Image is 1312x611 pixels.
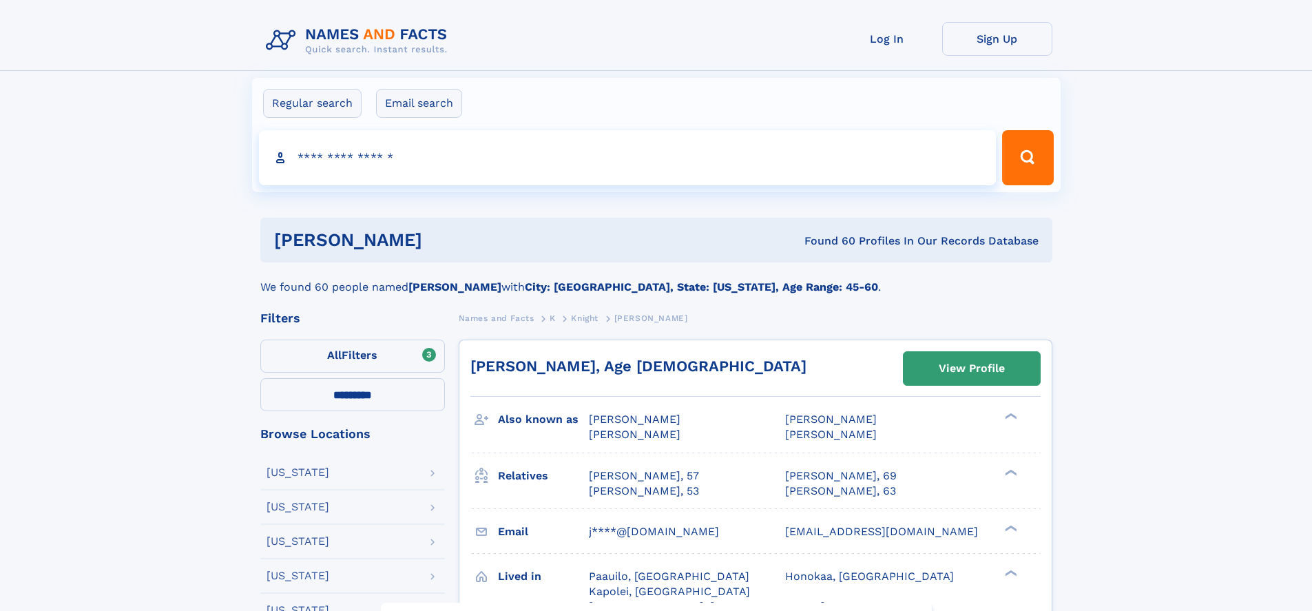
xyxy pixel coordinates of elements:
div: We found 60 people named with . [260,262,1052,296]
a: [PERSON_NAME], 53 [589,484,699,499]
h3: Lived in [498,565,589,588]
span: All [327,349,342,362]
h1: [PERSON_NAME] [274,231,614,249]
span: [PERSON_NAME] [589,413,680,426]
label: Regular search [263,89,362,118]
a: Names and Facts [459,309,534,327]
div: View Profile [939,353,1005,384]
div: [US_STATE] [267,536,329,547]
input: search input [259,130,997,185]
div: Filters [260,312,445,324]
a: [PERSON_NAME], 69 [785,468,897,484]
div: ❯ [1001,468,1018,477]
div: ❯ [1001,568,1018,577]
a: Log In [832,22,942,56]
b: City: [GEOGRAPHIC_DATA], State: [US_STATE], Age Range: 45-60 [525,280,878,293]
span: [PERSON_NAME] [614,313,688,323]
label: Email search [376,89,462,118]
div: Browse Locations [260,428,445,440]
b: [PERSON_NAME] [408,280,501,293]
a: [PERSON_NAME], 57 [589,468,699,484]
span: Kapolei, [GEOGRAPHIC_DATA] [589,585,750,598]
a: [PERSON_NAME], 63 [785,484,896,499]
span: K [550,313,556,323]
span: Knight [571,313,598,323]
label: Filters [260,340,445,373]
a: [PERSON_NAME], Age [DEMOGRAPHIC_DATA] [470,358,806,375]
h3: Also known as [498,408,589,431]
h3: Email [498,520,589,543]
div: [US_STATE] [267,467,329,478]
div: [US_STATE] [267,570,329,581]
div: ❯ [1001,524,1018,532]
span: [EMAIL_ADDRESS][DOMAIN_NAME] [785,525,978,538]
img: Logo Names and Facts [260,22,459,59]
div: ❯ [1001,412,1018,421]
button: Search Button [1002,130,1053,185]
span: [PERSON_NAME] [785,413,877,426]
div: Found 60 Profiles In Our Records Database [613,234,1039,249]
a: View Profile [904,352,1040,385]
a: Sign Up [942,22,1052,56]
span: Paauilo, [GEOGRAPHIC_DATA] [589,570,749,583]
span: [PERSON_NAME] [785,428,877,441]
h3: Relatives [498,464,589,488]
div: [US_STATE] [267,501,329,512]
span: [PERSON_NAME] [589,428,680,441]
span: Honokaa, [GEOGRAPHIC_DATA] [785,570,954,583]
a: K [550,309,556,327]
a: Knight [571,309,598,327]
